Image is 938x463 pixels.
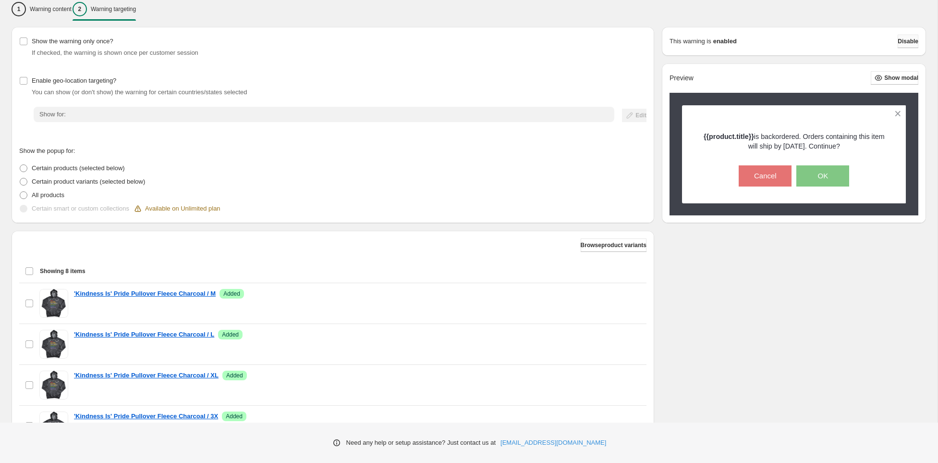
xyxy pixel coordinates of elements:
a: 'Kindness Is' Pride Pullover Fleece Charcoal / 3X [74,412,218,421]
div: 1 [12,2,26,16]
span: Added [226,413,243,420]
p: All products [32,190,64,200]
button: Show modal [871,71,918,85]
span: Added [226,372,243,379]
a: 'Kindness Is' Pride Pullover Fleece Charcoal / M [74,289,216,299]
img: 'Kindness Is' Pride Pullover Fleece Charcoal / 3X [39,412,68,440]
strong: enabled [713,37,737,46]
p: is backordered. Orders containing this item will ship by [DATE]. Continue? [699,132,889,151]
span: Showing 8 items [40,267,85,275]
span: Added [222,331,239,338]
div: 2 [73,2,87,16]
span: Show the warning only once? [32,38,113,45]
span: Show for: [39,111,66,118]
span: Added [223,290,240,298]
button: Browseproduct variants [581,238,646,252]
img: 'Kindness Is' Pride Pullover Fleece Charcoal / M [39,289,68,318]
a: 'Kindness Is' Pride Pullover Fleece Charcoal / L [74,330,214,339]
span: If checked, the warning is shown once per customer session [32,49,198,56]
p: Certain smart or custom collections [32,204,129,213]
a: 'Kindness Is' Pride Pullover Fleece Charcoal / XL [74,371,219,380]
a: [EMAIL_ADDRESS][DOMAIN_NAME] [500,438,606,448]
p: This warning is [670,37,711,46]
h2: Preview [670,74,694,82]
strong: {{product.title}} [704,133,754,140]
p: Warning targeting [91,5,136,13]
span: Show the popup for: [19,147,75,154]
span: Certain products (selected below) [32,164,125,172]
span: Certain product variants (selected below) [32,178,145,185]
span: Browse product variants [581,241,646,249]
div: Available on Unlimited plan [133,204,220,213]
button: Cancel [739,165,792,187]
button: OK [796,165,849,187]
button: Disable [898,35,918,48]
img: 'Kindness Is' Pride Pullover Fleece Charcoal / XL [39,371,68,400]
span: Enable geo-location targeting? [32,77,116,84]
span: You can show (or don't show) the warning for certain countries/states selected [32,88,247,96]
p: Warning content [30,5,72,13]
span: Show modal [884,74,918,82]
img: 'Kindness Is' Pride Pullover Fleece Charcoal / L [39,330,68,359]
span: Disable [898,38,918,45]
